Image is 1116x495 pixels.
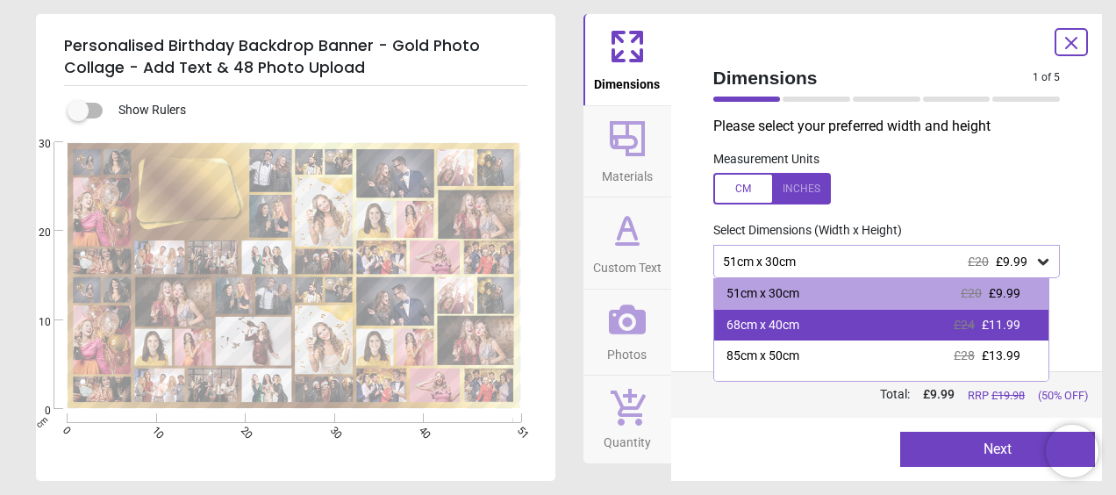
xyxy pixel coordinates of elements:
label: Select Dimensions (Width x Height) [699,222,902,240]
span: £ [923,386,955,404]
span: Custom Text [593,251,662,277]
span: 0 [18,404,51,419]
span: Photos [607,338,647,364]
span: £11.99 [982,318,1020,332]
span: Materials [602,160,653,186]
iframe: Brevo live chat [1046,425,1098,477]
span: 30 [18,137,51,152]
span: 9.99 [930,387,955,401]
div: 68cm x 40cm [726,317,799,334]
button: Next [900,432,1095,467]
span: RRP [968,388,1025,404]
div: 85cm x 50cm [726,348,799,365]
span: cm [34,414,50,430]
span: Dimensions [713,65,1034,90]
label: Measurement Units [713,151,819,169]
h5: Personalised Birthday Backdrop Banner - Gold Photo Collage - Add Text & 48 Photo Upload [64,28,527,86]
p: Please select your preferred width and height [713,117,1075,136]
span: 1 of 5 [1033,70,1060,85]
div: Total: [712,386,1089,404]
span: (50% OFF) [1038,388,1088,404]
div: Show Rulers [78,100,555,121]
span: £ 19.98 [991,389,1025,402]
span: £13.99 [982,348,1020,362]
div: 51cm x 30cm [721,255,1035,269]
div: 51cm x 30cm [726,285,799,303]
span: £9.99 [989,286,1020,300]
span: 20 [18,226,51,240]
button: Photos [583,290,671,376]
span: £20 [968,255,989,269]
span: Dimensions [594,68,660,94]
button: Materials [583,106,671,197]
span: £24 [954,318,975,332]
span: £28 [954,348,975,362]
span: £9.99 [996,255,1027,269]
span: Quantity [604,426,651,452]
button: Custom Text [583,197,671,289]
button: Quantity [583,376,671,463]
span: 10 [18,315,51,330]
span: £20 [961,286,982,300]
button: Dimensions [583,14,671,105]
